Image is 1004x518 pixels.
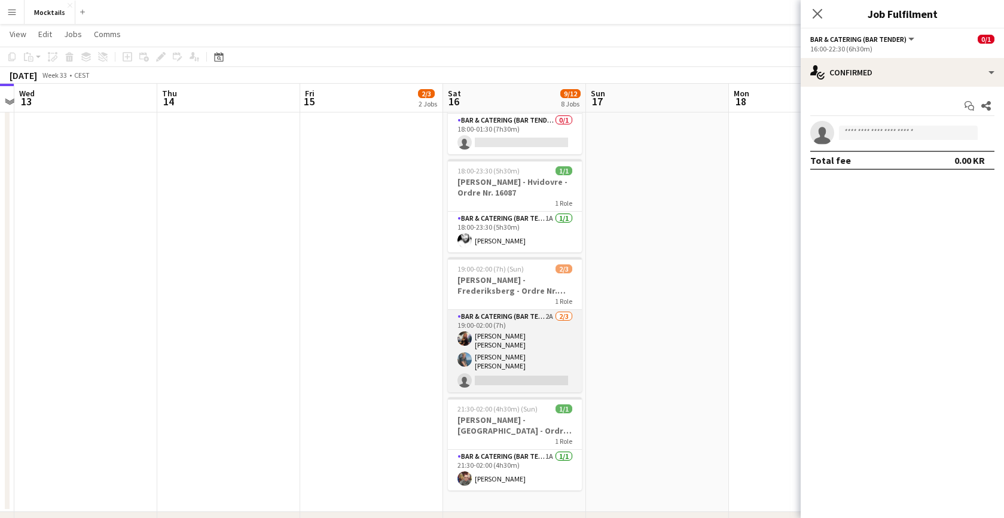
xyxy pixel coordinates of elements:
[74,71,90,80] div: CEST
[303,95,315,108] span: 15
[446,95,461,108] span: 16
[17,95,35,108] span: 13
[560,89,581,98] span: 9/12
[556,166,572,175] span: 1/1
[305,88,315,99] span: Fri
[457,404,538,413] span: 21:30-02:00 (4h30m) (Sun)
[64,29,82,39] span: Jobs
[555,437,572,446] span: 1 Role
[556,404,572,413] span: 1/1
[978,35,994,44] span: 0/1
[448,176,582,198] h3: [PERSON_NAME] - Hvidovre - Ordre Nr. 16087
[448,212,582,252] app-card-role: Bar & Catering (Bar Tender)1A1/118:00-23:30 (5h30m)[PERSON_NAME]
[555,297,572,306] span: 1 Role
[25,1,75,24] button: Mocktails
[801,6,1004,22] h3: Job Fulfilment
[810,35,907,44] span: Bar & Catering (Bar Tender)
[19,88,35,99] span: Wed
[448,275,582,296] h3: [PERSON_NAME] - Frederiksberg - Ordre Nr. 16038
[448,114,582,154] app-card-role: Bar & Catering (Bar Tender)0/118:00-01:30 (7h30m)
[810,154,851,166] div: Total fee
[732,95,749,108] span: 18
[448,310,582,392] app-card-role: Bar & Catering (Bar Tender)2A2/319:00-02:00 (7h)[PERSON_NAME] [PERSON_NAME] [PERSON_NAME][PERSON_...
[33,26,57,42] a: Edit
[457,264,524,273] span: 19:00-02:00 (7h) (Sun)
[419,99,437,108] div: 2 Jobs
[810,35,916,44] button: Bar & Catering (Bar Tender)
[5,26,31,42] a: View
[59,26,87,42] a: Jobs
[457,166,520,175] span: 18:00-23:30 (5h30m)
[94,29,121,39] span: Comms
[448,415,582,436] h3: [PERSON_NAME] - [GEOGRAPHIC_DATA] - Ordre Nr. 16155
[418,89,435,98] span: 2/3
[38,29,52,39] span: Edit
[589,95,605,108] span: 17
[801,58,1004,87] div: Confirmed
[448,159,582,252] app-job-card: 18:00-23:30 (5h30m)1/1[PERSON_NAME] - Hvidovre - Ordre Nr. 160871 RoleBar & Catering (Bar Tender)...
[810,44,994,53] div: 16:00-22:30 (6h30m)
[39,71,69,80] span: Week 33
[89,26,126,42] a: Comms
[448,88,461,99] span: Sat
[734,88,749,99] span: Mon
[555,199,572,208] span: 1 Role
[591,88,605,99] span: Sun
[954,154,985,166] div: 0.00 KR
[448,257,582,392] app-job-card: 19:00-02:00 (7h) (Sun)2/3[PERSON_NAME] - Frederiksberg - Ordre Nr. 160381 RoleBar & Catering (Bar...
[162,88,177,99] span: Thu
[561,99,580,108] div: 8 Jobs
[448,397,582,490] app-job-card: 21:30-02:00 (4h30m) (Sun)1/1[PERSON_NAME] - [GEOGRAPHIC_DATA] - Ordre Nr. 161551 RoleBar & Cateri...
[160,95,177,108] span: 14
[10,69,37,81] div: [DATE]
[448,450,582,490] app-card-role: Bar & Catering (Bar Tender)1A1/121:30-02:00 (4h30m)[PERSON_NAME]
[556,264,572,273] span: 2/3
[10,29,26,39] span: View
